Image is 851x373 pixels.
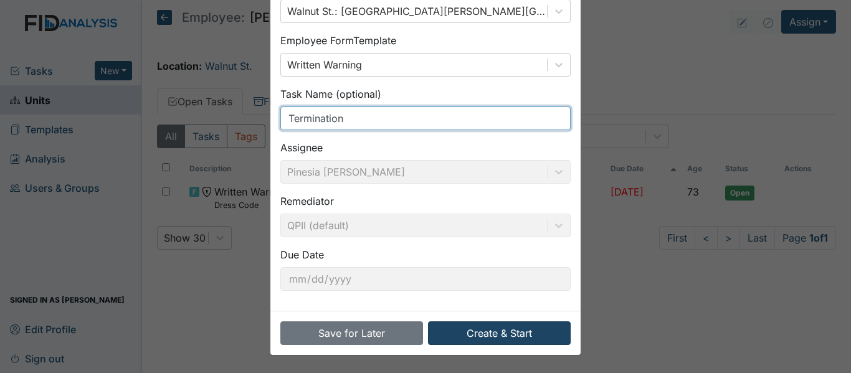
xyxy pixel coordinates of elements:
div: Walnut St.: [GEOGRAPHIC_DATA][PERSON_NAME][GEOGRAPHIC_DATA] (Employee) [287,4,548,19]
label: Due Date [280,247,324,262]
label: Employee Form Template [280,33,396,48]
label: Task Name (optional) [280,87,381,102]
label: Assignee [280,140,323,155]
label: Remediator [280,194,334,209]
button: Create & Start [428,321,571,345]
button: Save for Later [280,321,423,345]
div: Written Warning [287,57,362,72]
